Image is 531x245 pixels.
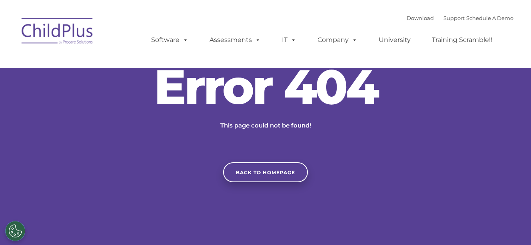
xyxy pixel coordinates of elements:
[182,121,349,130] p: This page could not be found!
[146,63,385,111] h2: Error 404
[407,15,513,21] font: |
[407,15,434,21] a: Download
[274,32,304,48] a: IT
[202,32,269,48] a: Assessments
[466,15,513,21] a: Schedule A Demo
[18,12,98,52] img: ChildPlus by Procare Solutions
[223,162,308,182] a: Back to homepage
[5,221,25,241] button: Cookies Settings
[371,32,419,48] a: University
[443,15,465,21] a: Support
[143,32,196,48] a: Software
[309,32,365,48] a: Company
[424,32,500,48] a: Training Scramble!!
